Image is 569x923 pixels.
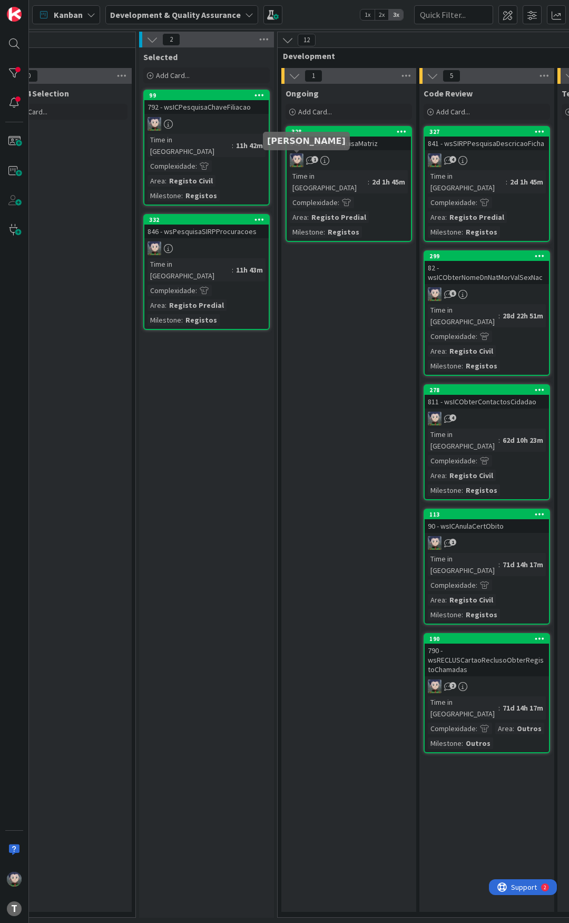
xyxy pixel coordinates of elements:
[498,434,500,446] span: :
[183,190,220,201] div: Registos
[143,52,178,62] span: Selected
[498,310,500,322] span: :
[428,412,442,425] img: LS
[148,299,165,311] div: Area
[429,635,549,643] div: 190
[428,470,445,481] div: Area
[428,536,442,550] img: LS
[233,264,266,276] div: 11h 43m
[195,160,197,172] span: :
[428,360,462,372] div: Milestone
[462,737,463,749] span: :
[290,226,323,238] div: Milestone
[425,510,549,533] div: 11390 - wsICAnulaCertObito
[428,170,506,193] div: Time in [GEOGRAPHIC_DATA]
[14,107,47,116] span: Add Card...
[149,92,269,99] div: 99
[428,197,476,208] div: Complexidade
[425,412,549,425] div: LS
[148,134,232,157] div: Time in [GEOGRAPHIC_DATA]
[445,211,447,223] span: :
[149,216,269,224] div: 332
[389,9,403,20] span: 3x
[445,594,447,606] span: :
[166,299,227,311] div: Registo Predial
[463,360,500,372] div: Registos
[144,215,269,225] div: 332
[425,634,549,644] div: 190
[144,241,269,255] div: LS
[428,429,498,452] div: Time in [GEOGRAPHIC_DATA]
[449,539,456,546] span: 1
[165,299,166,311] span: :
[428,455,476,467] div: Complexidade
[22,2,48,14] span: Support
[428,723,476,734] div: Complexidade
[166,175,215,187] div: Registo Civil
[298,107,332,116] span: Add Card...
[495,723,513,734] div: Area
[290,153,303,167] img: LS
[445,345,447,357] span: :
[148,160,195,172] div: Complexidade
[443,70,460,82] span: 5
[425,644,549,676] div: 790 - wsRECLUSCartaoReclusoObterRegistoChamadas
[425,385,549,409] div: 278811 - wsICObterContactosCidadao
[307,211,309,223] span: :
[181,190,183,201] span: :
[148,241,161,255] img: LS
[233,140,266,151] div: 11h 42m
[428,737,462,749] div: Milestone
[462,226,463,238] span: :
[447,211,507,223] div: Registo Predial
[305,70,322,82] span: 1
[148,285,195,296] div: Complexidade
[425,137,549,150] div: 841 - wsSIRPPesquisaDescricaoFicha
[428,679,442,693] img: LS
[425,536,549,550] div: LS
[429,386,549,394] div: 278
[425,385,549,395] div: 278
[429,128,549,135] div: 327
[428,211,445,223] div: Area
[428,304,498,327] div: Time in [GEOGRAPHIC_DATA]
[428,331,476,342] div: Complexidade
[290,170,368,193] div: Time in [GEOGRAPHIC_DATA]
[425,634,549,676] div: 190790 - wsRECLUSCartaoReclusoObterRegistoChamadas
[462,484,463,496] span: :
[55,4,57,13] div: 2
[311,156,318,163] span: 1
[360,9,375,20] span: 1x
[500,434,546,446] div: 62d 10h 23m
[143,90,270,206] a: 99792 - wsICPesquisaChaveFiliacaoLSTime in [GEOGRAPHIC_DATA]:11h 42mComplexidade:Area:Registo Civ...
[463,484,500,496] div: Registos
[425,287,549,301] div: LS
[144,91,269,100] div: 99
[424,633,550,753] a: 190790 - wsRECLUSCartaoReclusoObterRegistoChamadasLSTime in [GEOGRAPHIC_DATA]:71d 14h 17mComplexi...
[148,314,181,326] div: Milestone
[148,175,165,187] div: Area
[428,696,498,720] div: Time in [GEOGRAPHIC_DATA]
[425,519,549,533] div: 90 - wsICAnulaCertObito
[476,455,477,467] span: :
[287,127,411,137] div: 328
[291,128,411,135] div: 328
[338,197,339,208] span: :
[506,176,507,188] span: :
[287,127,411,150] div: 328842 - wsSIRPPesquisaMatriz
[428,553,498,576] div: Time in [GEOGRAPHIC_DATA]
[429,511,549,518] div: 113
[447,345,496,357] div: Registo Civil
[428,287,442,301] img: LS
[463,226,500,238] div: Registos
[449,682,456,689] span: 2
[500,702,546,714] div: 71d 14h 17m
[424,250,550,376] a: 29982 - wsICObterNomeDnNatMorValSexNacLSTime in [GEOGRAPHIC_DATA]:28d 22h 51mComplexidade:Area:Re...
[286,126,412,242] a: 328842 - wsSIRPPesquisaMatrizLSTime in [GEOGRAPHIC_DATA]:2d 1h 45mComplexidade:Area:Registo Predi...
[428,484,462,496] div: Milestone
[232,140,233,151] span: :
[424,509,550,625] a: 11390 - wsICAnulaCertObitoLSTime in [GEOGRAPHIC_DATA]:71d 14h 17mComplexidade:Area:Registo CivilM...
[1,88,69,99] span: Ready 4 Selection
[143,214,270,330] a: 332846 - wsPesquisaSIRPProcuracoesLSTime in [GEOGRAPHIC_DATA]:11h 43mComplexidade:Area:Registo Pr...
[424,88,473,99] span: Code Review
